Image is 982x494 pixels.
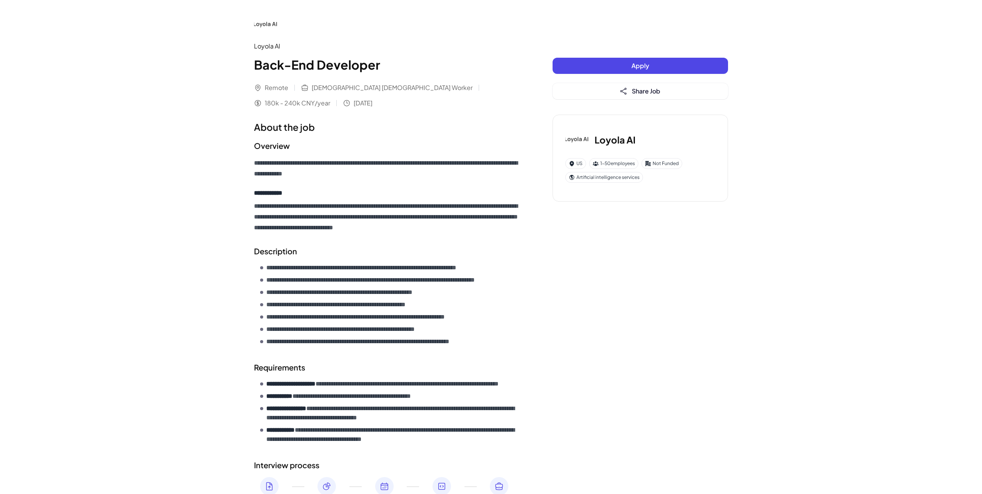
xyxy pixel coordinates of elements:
[254,362,522,373] h2: Requirements
[553,83,728,99] button: Share Job
[632,87,660,95] span: Share Job
[565,172,643,183] div: Artificial intelligence services
[254,55,522,74] h1: Back-End Developer
[254,245,522,257] h2: Description
[254,12,279,37] img: Lo
[354,98,372,108] span: [DATE]
[641,158,682,169] div: Not Funded
[595,133,636,147] h3: Loyola AI
[265,98,330,108] span: 180k - 240k CNY/year
[254,459,522,471] h2: Interview process
[589,158,638,169] div: 1-50 employees
[254,120,522,134] h1: About the job
[254,42,522,51] div: Loyola AI
[565,158,586,169] div: US
[565,127,590,152] img: Lo
[312,83,473,92] span: [DEMOGRAPHIC_DATA] [DEMOGRAPHIC_DATA] Worker
[553,58,728,74] button: Apply
[631,62,649,70] span: Apply
[265,83,288,92] span: Remote
[254,140,522,152] h2: Overview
